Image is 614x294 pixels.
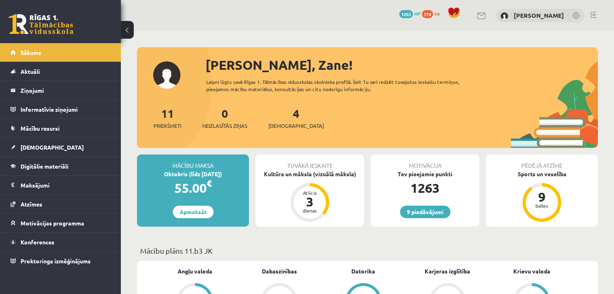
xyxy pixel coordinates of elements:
a: Angļu valoda [178,267,212,275]
a: Sākums [10,43,111,62]
a: Proktoringa izmēģinājums [10,252,111,270]
a: 314 xp [422,10,444,17]
a: 11Priekšmeti [153,106,181,130]
span: Proktoringa izmēģinājums [21,257,91,265]
div: Sports un veselība [486,170,598,178]
img: Zane Romānova [500,12,508,20]
span: [DEMOGRAPHIC_DATA] [268,122,324,130]
div: Tev pieejamie punkti [371,170,479,178]
a: 9 piedāvājumi [400,206,450,218]
a: 1263 mP [399,10,421,17]
div: Oktobris (līdz [DATE]) [137,170,249,178]
a: [DEMOGRAPHIC_DATA] [10,138,111,156]
span: Aktuāli [21,68,40,75]
span: Mācību resursi [21,125,60,132]
span: Atzīmes [21,200,42,208]
span: Konferences [21,238,54,246]
div: 1263 [371,178,479,198]
a: [PERSON_NAME] [514,11,564,19]
span: Neizlasītās ziņas [202,122,247,130]
span: 314 [422,10,433,18]
span: 1263 [399,10,413,18]
div: dienas [298,208,322,213]
div: 9 [530,190,554,203]
a: Karjeras izglītība [425,267,470,275]
legend: Maksājumi [21,176,111,194]
a: Maksājumi [10,176,111,194]
div: Motivācija [371,154,479,170]
div: [PERSON_NAME], Zane! [205,55,598,75]
div: Kultūra un māksla (vizuālā māksla) [255,170,364,178]
a: Aktuāli [10,62,111,81]
a: Kultūra un māksla (vizuālā māksla) Atlicis 3 dienas [255,170,364,223]
a: Dabaszinības [262,267,297,275]
div: Mācību maksa [137,154,249,170]
div: Atlicis [298,190,322,195]
a: Datorika [351,267,375,275]
a: Informatīvie ziņojumi [10,100,111,119]
div: 55.00 [137,178,249,198]
span: € [207,177,212,189]
span: Digitālie materiāli [21,163,68,170]
a: Sports un veselība 9 balles [486,170,598,223]
div: Pēdējā atzīme [486,154,598,170]
div: Tuvākā ieskaite [255,154,364,170]
div: Laipni lūgts savā Rīgas 1. Tālmācības vidusskolas skolnieka profilā. Šeit Tu vari redzēt tuvojošo... [206,78,483,93]
a: 0Neizlasītās ziņas [202,106,247,130]
a: Motivācijas programma [10,214,111,232]
div: 3 [298,195,322,208]
div: balles [530,203,554,208]
span: xp [434,10,440,17]
span: mP [414,10,421,17]
a: Digitālie materiāli [10,157,111,175]
a: Mācību resursi [10,119,111,138]
a: Apmaksāt [173,206,214,218]
span: [DEMOGRAPHIC_DATA] [21,144,84,151]
p: Mācību plāns 11.b3 JK [140,245,595,256]
a: Ziņojumi [10,81,111,100]
a: Atzīmes [10,195,111,213]
a: Konferences [10,233,111,251]
span: Motivācijas programma [21,219,84,227]
a: Krievu valoda [513,267,550,275]
span: Sākums [21,49,41,56]
a: 4[DEMOGRAPHIC_DATA] [268,106,324,130]
legend: Informatīvie ziņojumi [21,100,111,119]
a: Rīgas 1. Tālmācības vidusskola [9,14,73,34]
span: Priekšmeti [153,122,181,130]
legend: Ziņojumi [21,81,111,100]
